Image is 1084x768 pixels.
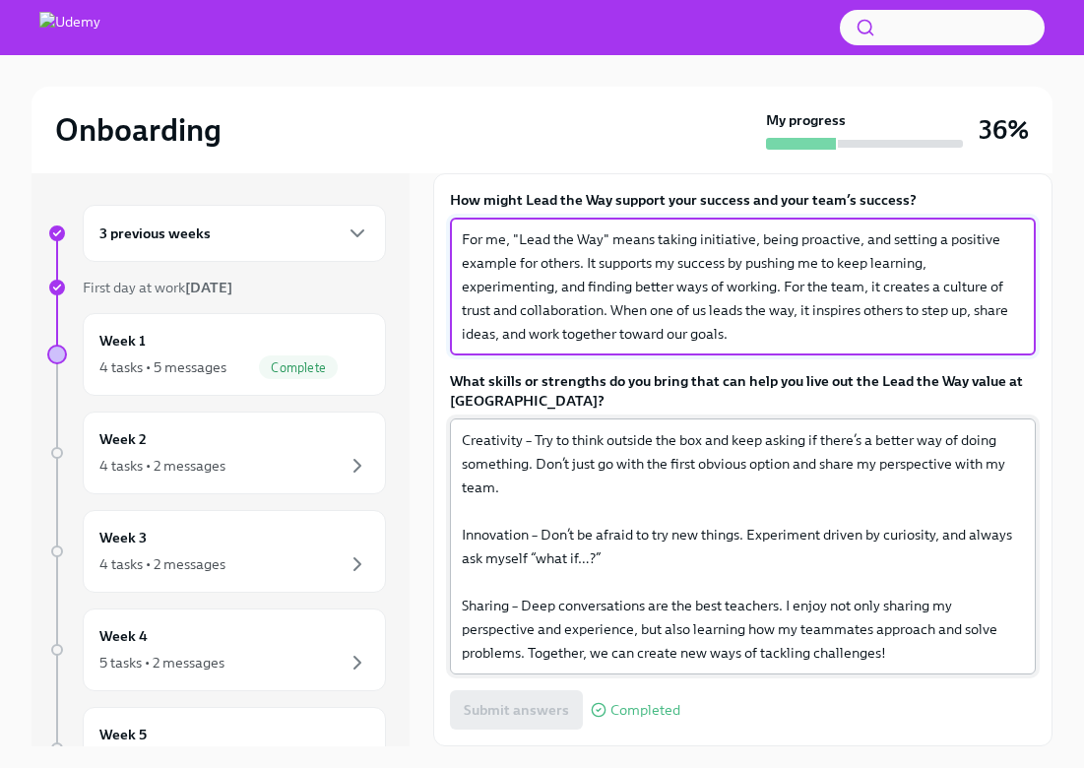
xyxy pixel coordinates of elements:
[462,428,1024,665] textarea: Creativity – Try to think outside the box and keep asking if there’s a better way of doing someth...
[99,357,226,377] div: 4 tasks • 5 messages
[766,110,846,130] strong: My progress
[185,279,232,296] strong: [DATE]
[47,608,386,691] a: Week 45 tasks • 2 messages
[99,527,147,548] h6: Week 3
[99,456,225,476] div: 4 tasks • 2 messages
[39,12,100,43] img: Udemy
[47,313,386,396] a: Week 14 tasks • 5 messagesComplete
[47,510,386,593] a: Week 34 tasks • 2 messages
[99,428,147,450] h6: Week 2
[55,110,222,150] h2: Onboarding
[47,278,386,297] a: First day at work[DATE]
[450,371,1036,411] label: What skills or strengths do you bring that can help you live out the Lead the Way value at [GEOGR...
[83,205,386,262] div: 3 previous weeks
[99,554,225,574] div: 4 tasks • 2 messages
[99,330,146,352] h6: Week 1
[979,112,1029,148] h3: 36%
[462,227,1024,346] textarea: For me, "Lead the Way" means taking initiative, being proactive, and setting a positive example f...
[83,279,232,296] span: First day at work
[450,190,1036,210] label: How might Lead the Way support your success and your team’s success?
[99,625,148,647] h6: Week 4
[259,360,338,375] span: Complete
[99,724,147,745] h6: Week 5
[99,223,211,244] h6: 3 previous weeks
[610,703,680,718] span: Completed
[99,653,224,672] div: 5 tasks • 2 messages
[47,412,386,494] a: Week 24 tasks • 2 messages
